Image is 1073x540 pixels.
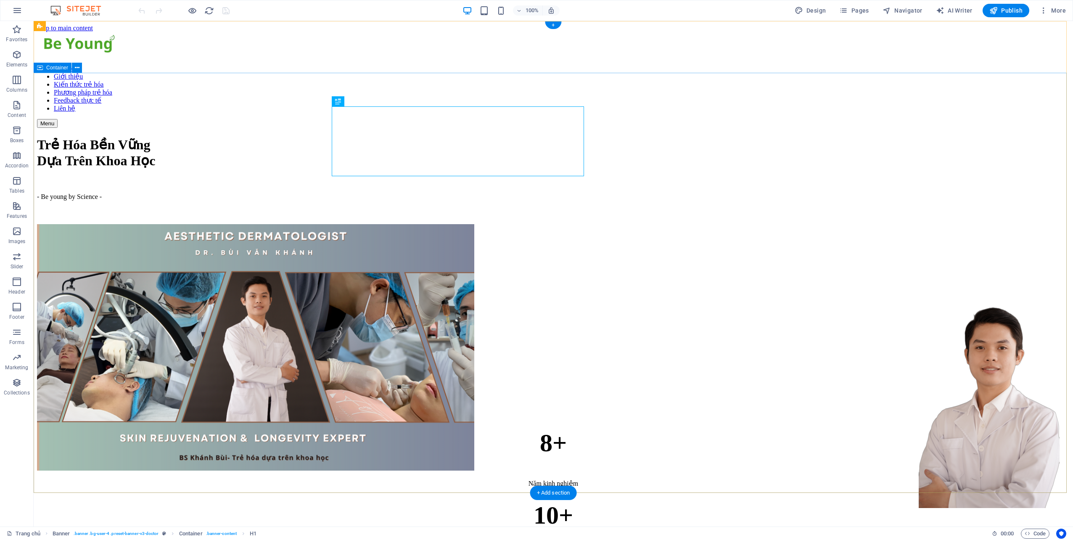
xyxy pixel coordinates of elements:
[204,6,214,16] i: Reload page
[513,5,543,16] button: 100%
[8,238,26,245] p: Images
[6,61,28,68] p: Elements
[6,87,27,93] p: Columns
[11,263,24,270] p: Slider
[530,486,577,500] div: + Add section
[7,529,40,539] a: Click to cancel selection. Double-click to open Pages
[204,5,214,16] button: reload
[8,289,25,295] p: Header
[547,7,555,14] i: On resize automatically adjust zoom level to fit chosen device.
[1001,529,1014,539] span: 00 00
[992,529,1014,539] h6: Session time
[10,137,24,144] p: Boxes
[795,6,826,15] span: Design
[1007,530,1008,537] span: :
[187,5,197,16] button: Click here to leave preview mode and continue editing
[545,21,561,29] div: +
[791,4,830,17] div: Design (Ctrl+Alt+Y)
[48,5,111,16] img: Editor Logo
[933,4,976,17] button: AI Writer
[983,4,1029,17] button: Publish
[4,389,29,396] p: Collections
[526,5,539,16] h6: 100%
[3,3,59,11] a: Skip to main content
[206,529,237,539] span: . banner-content
[5,162,29,169] p: Accordion
[1039,6,1066,15] span: More
[989,6,1023,15] span: Publish
[883,6,922,15] span: Navigator
[5,364,28,371] p: Marketing
[791,4,830,17] button: Design
[6,36,27,43] p: Favorites
[46,65,68,70] span: Container
[53,529,70,539] span: Click to select. Double-click to edit
[250,529,256,539] span: Click to select. Double-click to edit
[9,314,24,320] p: Footer
[162,531,166,536] i: This element is a customizable preset
[879,4,926,17] button: Navigator
[936,6,973,15] span: AI Writer
[53,529,256,539] nav: breadcrumb
[1056,529,1066,539] button: Usercentrics
[9,339,24,346] p: Forms
[179,529,203,539] span: Click to select. Double-click to edit
[1021,529,1049,539] button: Code
[74,529,159,539] span: . banner .bg-user-4 .preset-banner-v3-doctor
[8,112,26,119] p: Content
[1025,529,1046,539] span: Code
[7,213,27,220] p: Features
[9,188,24,194] p: Tables
[839,6,869,15] span: Pages
[1036,4,1069,17] button: More
[836,4,872,17] button: Pages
